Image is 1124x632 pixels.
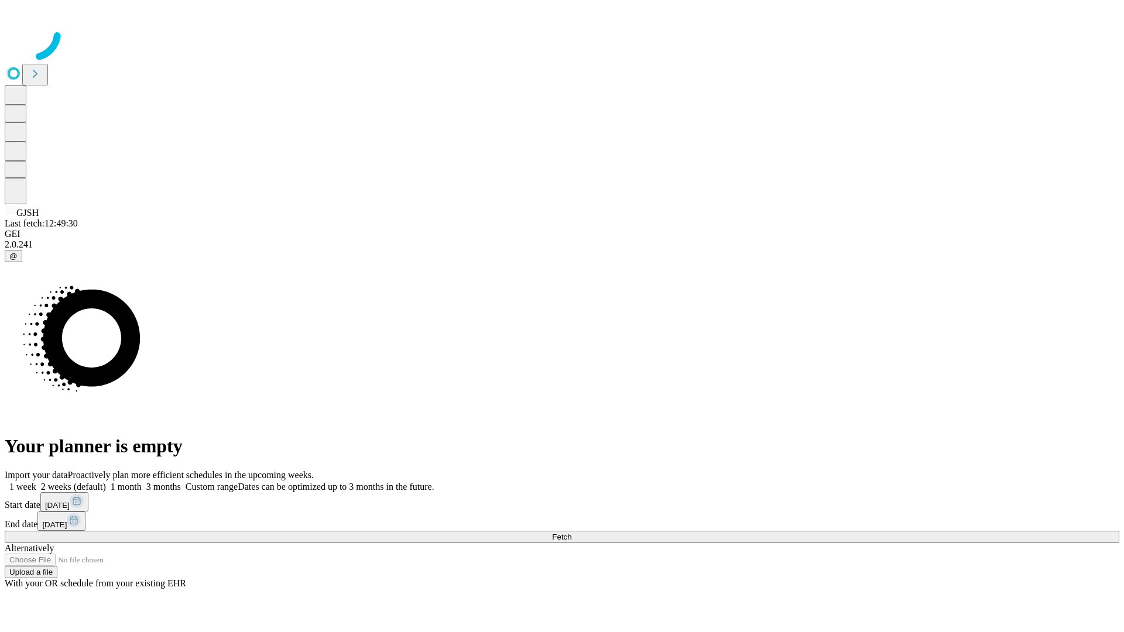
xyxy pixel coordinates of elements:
[5,578,186,588] span: With your OR schedule from your existing EHR
[16,208,39,218] span: GJSH
[5,511,1119,531] div: End date
[41,482,106,492] span: 2 weeks (default)
[9,482,36,492] span: 1 week
[37,511,85,531] button: [DATE]
[5,543,54,553] span: Alternatively
[5,531,1119,543] button: Fetch
[5,250,22,262] button: @
[552,533,571,541] span: Fetch
[5,218,78,228] span: Last fetch: 12:49:30
[186,482,238,492] span: Custom range
[5,470,68,480] span: Import your data
[5,566,57,578] button: Upload a file
[5,229,1119,239] div: GEI
[9,252,18,260] span: @
[45,501,70,510] span: [DATE]
[42,520,67,529] span: [DATE]
[238,482,434,492] span: Dates can be optimized up to 3 months in the future.
[146,482,181,492] span: 3 months
[5,435,1119,457] h1: Your planner is empty
[5,492,1119,511] div: Start date
[111,482,142,492] span: 1 month
[68,470,314,480] span: Proactively plan more efficient schedules in the upcoming weeks.
[5,239,1119,250] div: 2.0.241
[40,492,88,511] button: [DATE]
